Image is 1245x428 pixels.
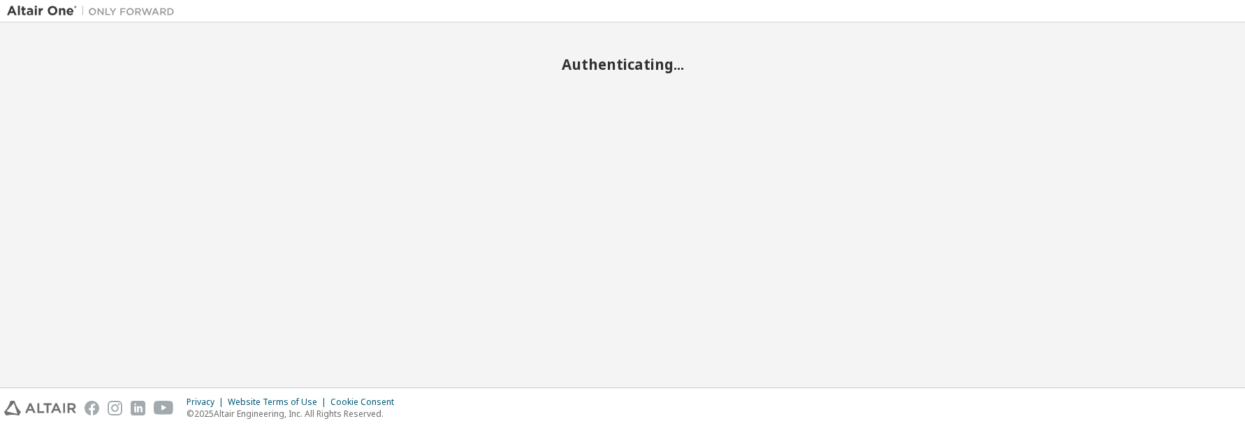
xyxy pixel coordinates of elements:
[187,408,402,420] p: © 2025 Altair Engineering, Inc. All Rights Reserved.
[131,401,145,415] img: linkedin.svg
[7,55,1238,73] h2: Authenticating...
[187,397,228,408] div: Privacy
[330,397,402,408] div: Cookie Consent
[154,401,174,415] img: youtube.svg
[85,401,99,415] img: facebook.svg
[108,401,122,415] img: instagram.svg
[7,4,182,18] img: Altair One
[228,397,330,408] div: Website Terms of Use
[4,401,76,415] img: altair_logo.svg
